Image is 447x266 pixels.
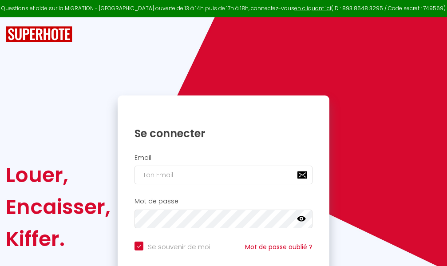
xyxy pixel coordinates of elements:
img: SuperHote logo [6,26,72,43]
a: en cliquant ici [294,4,331,12]
div: Kiffer. [6,223,111,255]
h2: Mot de passe [134,198,313,205]
h1: Se connecter [134,127,313,140]
a: Mot de passe oublié ? [245,242,313,251]
input: Ton Email [134,166,313,184]
h2: Email [134,154,313,162]
div: Encaisser, [6,191,111,223]
div: Louer, [6,159,111,191]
